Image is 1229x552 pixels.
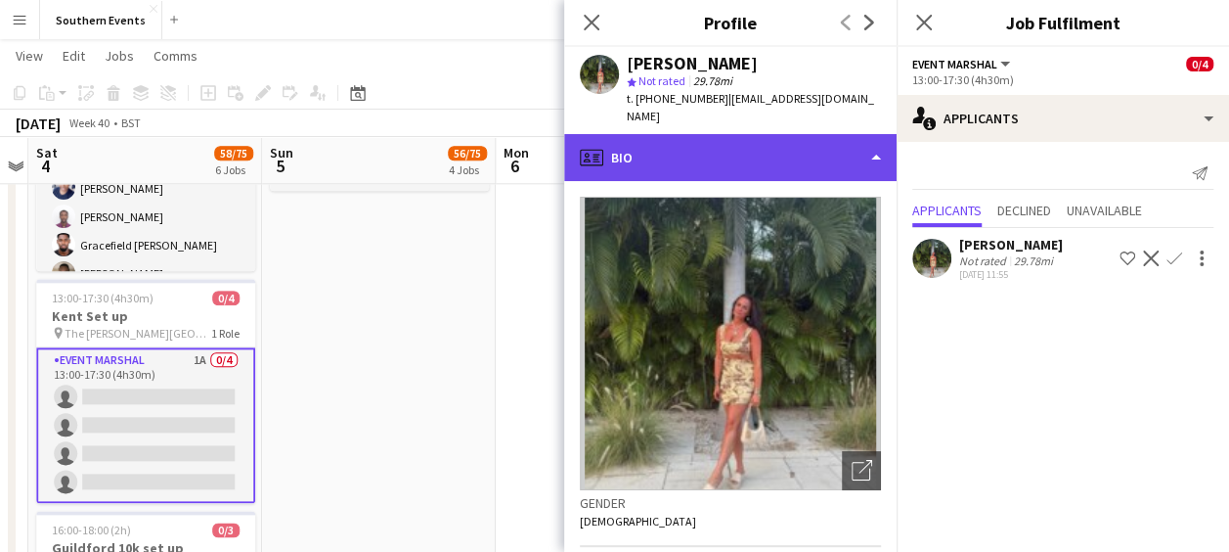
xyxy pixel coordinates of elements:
div: [DATE] 11:55 [959,268,1063,281]
span: 4 [33,155,58,177]
div: Not rated [959,253,1010,268]
img: Crew avatar or photo [580,197,881,490]
span: 16:00-18:00 (2h) [52,523,131,537]
div: Applicants [897,95,1229,142]
div: 29.78mi [1010,253,1057,268]
div: 6 Jobs [215,162,252,177]
span: Applicants [912,204,982,217]
button: Event Marshal [912,57,1013,71]
app-job-card: 13:00-17:30 (4h30m)0/4Kent Set up The [PERSON_NAME][GEOGRAPHIC_DATA]1 RoleEvent Marshal1A0/413:00... [36,279,255,503]
h3: Profile [564,10,897,35]
span: Jobs [105,47,134,65]
div: 4 Jobs [449,162,486,177]
span: 0/4 [1186,57,1213,71]
span: 5 [267,155,293,177]
span: 6 [501,155,529,177]
span: 0/3 [212,523,240,537]
div: [PERSON_NAME] [959,236,1063,253]
app-card-role: Event Marshal1A0/413:00-17:30 (4h30m) [36,347,255,503]
span: Declined [997,204,1051,217]
div: Open photos pop-in [842,451,881,490]
span: [DEMOGRAPHIC_DATA] [580,514,696,529]
a: View [8,43,51,69]
a: Jobs [97,43,142,69]
span: Edit [63,47,85,65]
span: t. [PHONE_NUMBER] [627,91,728,106]
span: The [PERSON_NAME][GEOGRAPHIC_DATA] [65,326,211,341]
span: Sun [270,144,293,161]
span: View [16,47,43,65]
span: 58/75 [214,146,253,161]
div: [DATE] [16,114,61,133]
span: 29.78mi [689,73,736,88]
span: 13:00-17:30 (4h30m) [52,291,154,305]
span: Event Marshal [912,57,997,71]
a: Comms [146,43,205,69]
span: Comms [154,47,198,65]
div: 13:00-17:30 (4h30m) [912,72,1213,87]
span: Not rated [638,73,685,88]
span: 1 Role [211,326,240,341]
button: Southern Events [40,1,162,39]
span: 56/75 [448,146,487,161]
div: BST [121,115,141,130]
a: Edit [55,43,93,69]
span: | [EMAIL_ADDRESS][DOMAIN_NAME] [627,91,874,123]
h3: Gender [580,494,881,512]
span: 0/4 [212,291,240,305]
h3: Job Fulfilment [897,10,1229,35]
span: Mon [504,144,529,161]
div: [PERSON_NAME] [627,55,758,72]
h3: Kent Set up [36,307,255,325]
div: Bio [564,134,897,181]
span: Week 40 [65,115,113,130]
span: Unavailable [1067,204,1142,217]
span: Sat [36,144,58,161]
